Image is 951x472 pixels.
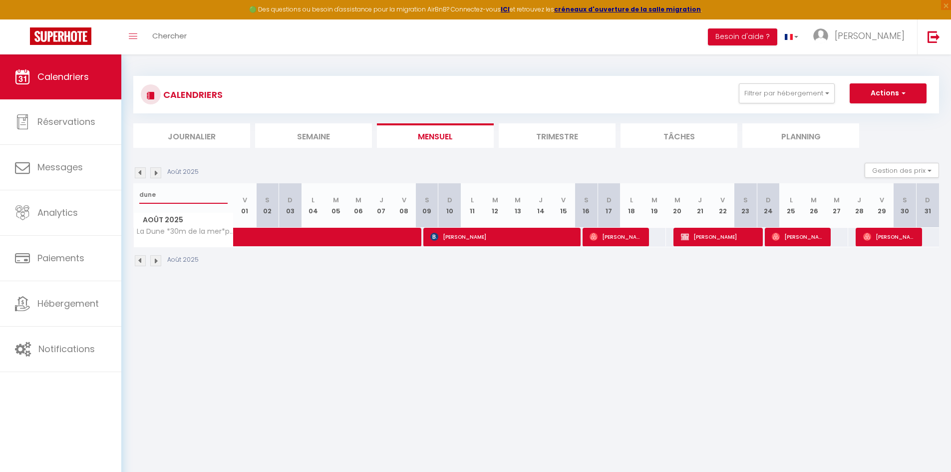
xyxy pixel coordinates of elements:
abbr: M [651,195,657,205]
h3: CALENDRIERS [161,83,223,106]
li: Trimestre [499,123,616,148]
span: Messages [37,161,83,173]
abbr: S [265,195,270,205]
th: 30 [894,183,917,228]
th: 22 [711,183,734,228]
th: 02 [256,183,279,228]
a: créneaux d'ouverture de la salle migration [554,5,701,13]
th: 13 [507,183,530,228]
span: Calendriers [37,70,89,83]
span: La Dune *30m de la mer*parking* [135,228,235,235]
th: 23 [734,183,757,228]
abbr: M [674,195,680,205]
abbr: D [288,195,293,205]
span: Réservations [37,115,95,128]
th: 28 [848,183,871,228]
th: 21 [688,183,711,228]
span: [PERSON_NAME] [772,227,825,246]
abbr: V [720,195,725,205]
abbr: L [312,195,315,205]
th: 26 [802,183,825,228]
button: Filtrer par hébergement [739,83,835,103]
abbr: M [811,195,817,205]
button: Besoin d'aide ? [708,28,777,45]
li: Journalier [133,123,250,148]
th: 29 [871,183,894,228]
li: Mensuel [377,123,494,148]
abbr: M [834,195,840,205]
span: [PERSON_NAME] [430,227,576,246]
abbr: S [903,195,907,205]
abbr: M [333,195,339,205]
input: Rechercher un logement... [139,186,228,204]
span: [PERSON_NAME] [590,227,643,246]
abbr: D [766,195,771,205]
li: Tâches [621,123,737,148]
th: 20 [666,183,689,228]
abbr: S [584,195,589,205]
th: 01 [234,183,257,228]
p: Août 2025 [167,167,199,177]
th: 27 [825,183,848,228]
th: 08 [393,183,416,228]
abbr: S [425,195,429,205]
abbr: M [355,195,361,205]
th: 05 [324,183,347,228]
th: 24 [757,183,780,228]
span: [PERSON_NAME] [681,227,757,246]
span: Notifications [38,343,95,355]
li: Planning [742,123,859,148]
th: 25 [780,183,803,228]
th: 11 [461,183,484,228]
abbr: V [243,195,247,205]
abbr: J [857,195,861,205]
th: 17 [598,183,621,228]
th: 10 [438,183,461,228]
img: Super Booking [30,27,91,45]
th: 16 [575,183,598,228]
img: ... [813,28,828,43]
abbr: J [379,195,383,205]
abbr: L [790,195,793,205]
abbr: D [925,195,930,205]
span: Hébergement [37,297,99,310]
abbr: V [561,195,566,205]
th: 14 [529,183,552,228]
span: Août 2025 [134,213,233,227]
span: Chercher [152,30,187,41]
img: logout [928,30,940,43]
abbr: D [447,195,452,205]
button: Gestion des prix [865,163,939,178]
span: [PERSON_NAME] [835,29,905,42]
th: 07 [370,183,393,228]
abbr: M [515,195,521,205]
th: 12 [484,183,507,228]
th: 19 [643,183,666,228]
abbr: V [402,195,406,205]
th: 31 [916,183,939,228]
span: [PERSON_NAME] [863,227,917,246]
th: 15 [552,183,575,228]
a: Chercher [145,19,194,54]
span: Paiements [37,252,84,264]
p: Août 2025 [167,255,199,265]
th: 03 [279,183,302,228]
button: Actions [850,83,927,103]
abbr: J [698,195,702,205]
span: Analytics [37,206,78,219]
li: Semaine [255,123,372,148]
abbr: S [743,195,748,205]
abbr: M [492,195,498,205]
abbr: J [539,195,543,205]
abbr: D [607,195,612,205]
th: 09 [415,183,438,228]
th: 06 [347,183,370,228]
a: ICI [501,5,510,13]
th: 04 [302,183,324,228]
button: Ouvrir le widget de chat LiveChat [8,4,38,34]
abbr: V [880,195,884,205]
abbr: L [471,195,474,205]
a: ... [PERSON_NAME] [806,19,917,54]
